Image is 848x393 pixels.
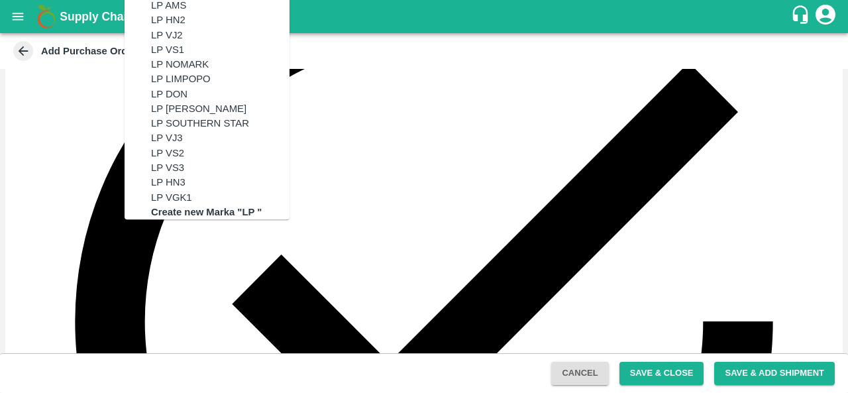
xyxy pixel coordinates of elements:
[151,176,185,190] div: LP HN3
[60,10,134,23] b: Supply Chain
[151,146,184,160] div: LP VS2
[151,101,246,116] div: LP [PERSON_NAME]
[151,13,185,28] div: LP HN2
[41,46,136,56] b: Add Purchase Order
[151,42,184,57] div: LP VS1
[151,131,183,146] div: LP VJ3
[814,3,837,30] div: account of current user
[151,57,209,72] div: LP NOMARK
[151,87,187,101] div: LP DON
[151,28,183,42] div: LP VJ2
[151,205,262,219] b: Create new Marka "LP "
[60,7,790,26] a: Supply Chain
[151,190,192,205] div: LP VGK1
[619,362,704,385] button: Save & Close
[151,72,211,87] div: LP LIMPOPO
[3,1,33,32] button: open drawer
[551,362,608,385] button: Cancel
[790,5,814,28] div: customer-support
[151,160,184,175] div: LP VS3
[714,362,835,385] button: Save & Add Shipment
[33,3,60,30] img: logo
[151,117,249,131] div: LP SOUTHERN STAR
